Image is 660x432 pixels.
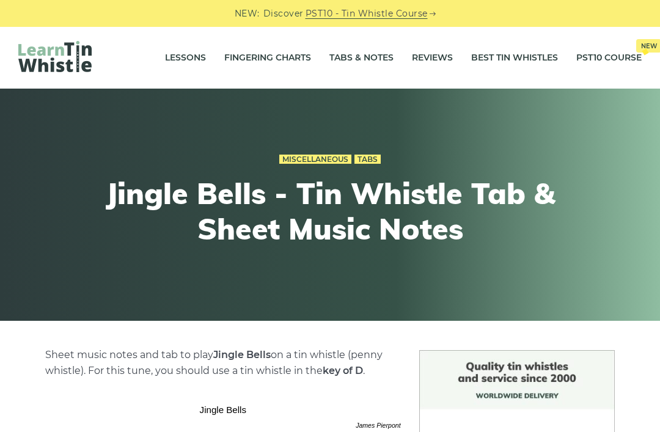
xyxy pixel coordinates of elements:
a: Tabs [354,155,381,164]
a: PST10 CourseNew [576,43,642,73]
strong: Jingle Bells [213,349,271,361]
p: Sheet music notes and tab to play on a tin whistle (penny whistle). For this tune, you should use... [45,347,402,379]
h1: Jingle Bells - Tin Whistle Tab & Sheet Music Notes [105,176,555,246]
a: Reviews [412,43,453,73]
a: Miscellaneous [279,155,351,164]
strong: key of D [323,365,363,376]
img: LearnTinWhistle.com [18,41,92,72]
a: Best Tin Whistles [471,43,558,73]
a: Lessons [165,43,206,73]
a: Fingering Charts [224,43,311,73]
a: Tabs & Notes [329,43,394,73]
